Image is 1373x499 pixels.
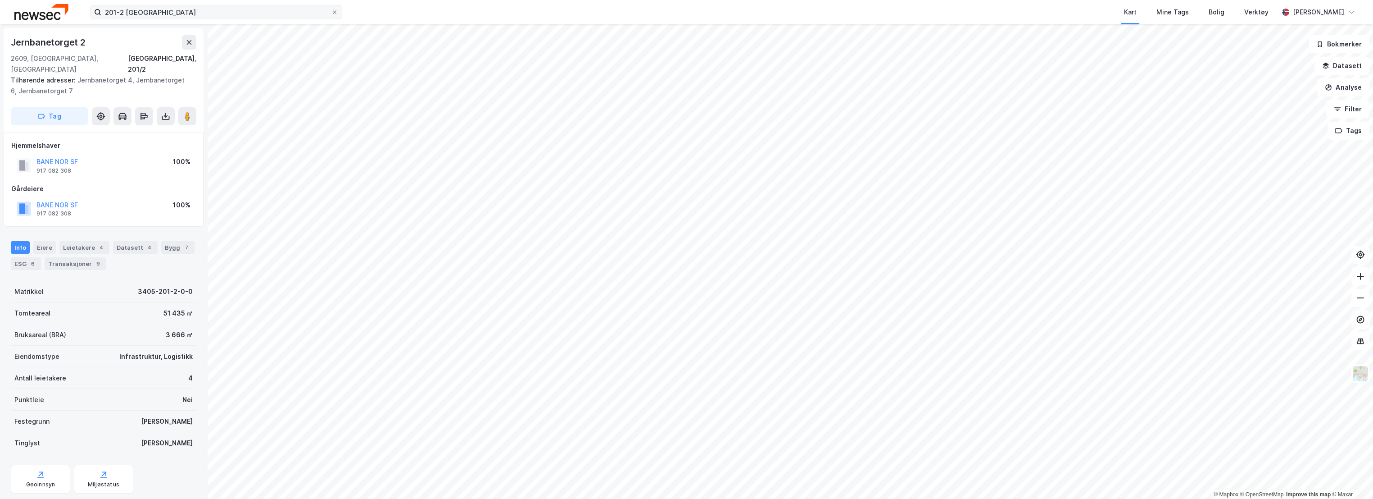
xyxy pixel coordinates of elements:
[119,351,193,362] div: Infrastruktur, Logistikk
[1156,7,1189,18] div: Mine Tags
[1328,456,1373,499] div: Kontrollprogram for chat
[14,416,50,427] div: Festegrunn
[101,5,331,19] input: Søk på adresse, matrikkel, gårdeiere, leietakere eller personer
[1293,7,1344,18] div: [PERSON_NAME]
[1317,78,1369,96] button: Analyse
[113,241,158,254] div: Datasett
[1328,456,1373,499] iframe: Chat Widget
[26,481,55,488] div: Geoinnsyn
[141,438,193,449] div: [PERSON_NAME]
[145,243,154,252] div: 4
[11,76,77,84] span: Tilhørende adresser:
[166,330,193,340] div: 3 666 ㎡
[141,416,193,427] div: [PERSON_NAME]
[14,4,68,20] img: newsec-logo.f6e21ccffca1b3a03d2d.png
[1209,7,1224,18] div: Bolig
[1309,35,1369,53] button: Bokmerker
[1328,122,1369,140] button: Tags
[14,438,40,449] div: Tinglyst
[11,53,128,75] div: 2609, [GEOGRAPHIC_DATA], [GEOGRAPHIC_DATA]
[1314,57,1369,75] button: Datasett
[161,241,195,254] div: Bygg
[128,53,196,75] div: [GEOGRAPHIC_DATA], 201/2
[138,286,193,297] div: 3405-201-2-0-0
[14,330,66,340] div: Bruksareal (BRA)
[11,140,196,151] div: Hjemmelshaver
[14,351,59,362] div: Eiendomstype
[11,35,87,50] div: Jernbanetorget 2
[1326,100,1369,118] button: Filter
[36,167,71,174] div: 917 082 308
[14,308,50,319] div: Tomteareal
[1352,365,1369,382] img: Z
[163,308,193,319] div: 51 435 ㎡
[94,259,103,268] div: 9
[14,373,66,384] div: Antall leietakere
[1244,7,1269,18] div: Verktøy
[88,481,119,488] div: Miljøstatus
[1286,491,1331,498] a: Improve this map
[188,373,193,384] div: 4
[14,394,44,405] div: Punktleie
[173,156,190,167] div: 100%
[182,243,191,252] div: 7
[1240,491,1284,498] a: OpenStreetMap
[11,257,41,270] div: ESG
[11,107,88,125] button: Tag
[36,210,71,217] div: 917 082 308
[97,243,106,252] div: 4
[45,257,106,270] div: Transaksjoner
[28,259,37,268] div: 6
[173,200,190,211] div: 100%
[1214,491,1238,498] a: Mapbox
[11,75,189,96] div: Jernbanetorget 4, Jernbanetorget 6, Jernbanetorget 7
[11,183,196,194] div: Gårdeiere
[14,286,44,297] div: Matrikkel
[182,394,193,405] div: Nei
[1124,7,1137,18] div: Kart
[33,241,56,254] div: Eiere
[59,241,109,254] div: Leietakere
[11,241,30,254] div: Info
